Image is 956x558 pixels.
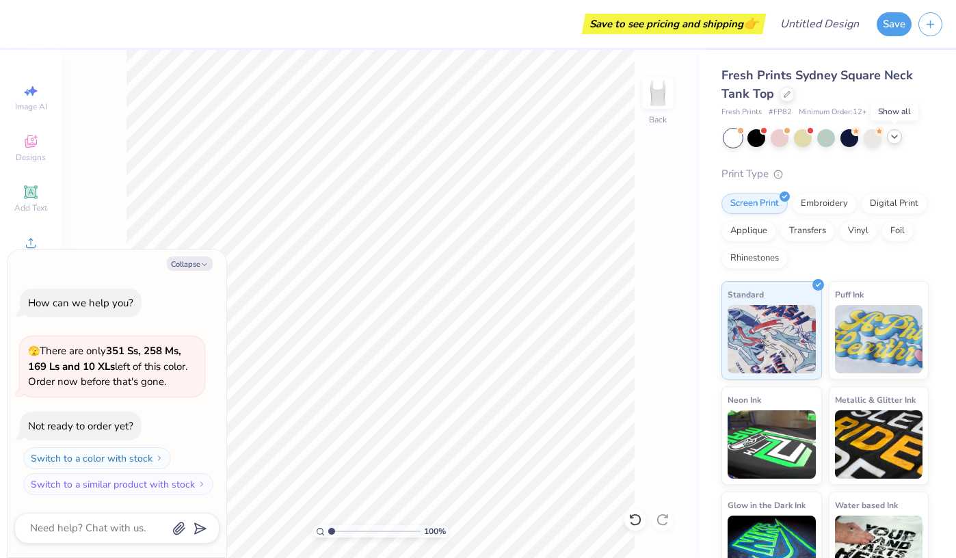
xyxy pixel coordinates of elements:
span: Minimum Order: 12 + [799,107,867,118]
span: Designs [16,152,46,163]
div: Rhinestones [721,248,788,269]
span: Standard [728,287,764,302]
button: Switch to a similar product with stock [23,473,213,495]
img: Back [644,79,672,107]
button: Save [877,12,912,36]
img: Metallic & Glitter Ink [835,410,923,479]
span: Fresh Prints [721,107,762,118]
span: There are only left of this color. Order now before that's gone. [28,344,187,388]
span: 🫣 [28,345,40,358]
div: Applique [721,221,776,241]
div: Save to see pricing and shipping [585,14,762,34]
span: # FP82 [769,107,792,118]
input: Untitled Design [769,10,870,38]
div: How can we help you? [28,296,133,310]
span: 👉 [743,15,758,31]
img: Switch to a color with stock [155,454,163,462]
img: Neon Ink [728,410,816,479]
button: Switch to a color with stock [23,447,171,469]
div: Transfers [780,221,835,241]
span: Image AI [15,101,47,112]
div: Digital Print [861,194,927,214]
img: Switch to a similar product with stock [198,480,206,488]
span: 100 % [424,525,446,537]
div: Show all [871,102,918,121]
span: Add Text [14,202,47,213]
img: Standard [728,305,816,373]
button: Collapse [167,256,213,271]
div: Foil [881,221,914,241]
div: Screen Print [721,194,788,214]
div: Print Type [721,166,929,182]
div: Back [649,114,667,126]
div: Vinyl [839,221,877,241]
span: Neon Ink [728,393,761,407]
span: Puff Ink [835,287,864,302]
span: Water based Ink [835,498,898,512]
span: Glow in the Dark Ink [728,498,806,512]
span: Metallic & Glitter Ink [835,393,916,407]
div: Not ready to order yet? [28,419,133,433]
span: Fresh Prints Sydney Square Neck Tank Top [721,67,913,102]
strong: 351 Ss, 258 Ms, 169 Ls and 10 XLs [28,344,181,373]
div: Embroidery [792,194,857,214]
img: Puff Ink [835,305,923,373]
